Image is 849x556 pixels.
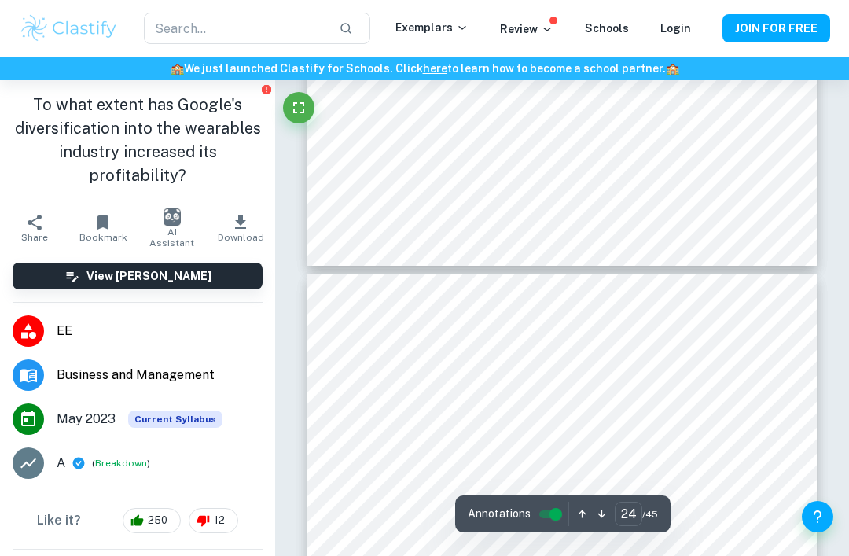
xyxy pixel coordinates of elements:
a: here [423,62,447,75]
span: Share [21,232,48,243]
span: 12 [205,513,233,528]
span: Business and Management [57,366,263,385]
button: View [PERSON_NAME] [13,263,263,289]
button: JOIN FOR FREE [722,14,830,42]
span: / 45 [642,507,658,521]
h6: We just launched Clastify for Schools. Click to learn how to become a school partner. [3,60,846,77]
h6: Like it? [37,511,81,530]
button: Help and Feedback [802,501,833,532]
a: Schools [585,22,629,35]
div: 250 [123,508,181,533]
span: Current Syllabus [128,411,222,428]
div: This exemplar is based on the current syllabus. Feel free to refer to it for inspiration/ideas wh... [128,411,222,428]
h6: View [PERSON_NAME] [86,267,211,285]
span: May 2023 [57,410,116,429]
img: AI Assistant [164,208,181,226]
button: Breakdown [95,456,147,470]
span: 🏫 [171,62,184,75]
button: Report issue [260,83,272,95]
span: EE [57,322,263,341]
input: Search... [144,13,326,44]
span: Annotations [468,506,531,522]
p: Exemplars [395,19,469,36]
div: 12 [189,508,238,533]
p: Review [500,20,553,38]
span: Bookmark [79,232,127,243]
span: AI Assistant [147,226,197,249]
span: Download [218,232,264,243]
span: 🏫 [666,62,679,75]
p: A [57,454,65,473]
span: 250 [139,513,176,528]
img: Clastify logo [19,13,119,44]
span: ( ) [92,456,150,471]
button: Download [207,206,276,250]
button: Fullscreen [283,92,314,123]
button: AI Assistant [138,206,207,250]
a: Login [660,22,691,35]
button: Bookmark [69,206,138,250]
h1: To what extent has Google's diversification into the wearables industry increased its profitability? [13,93,263,187]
